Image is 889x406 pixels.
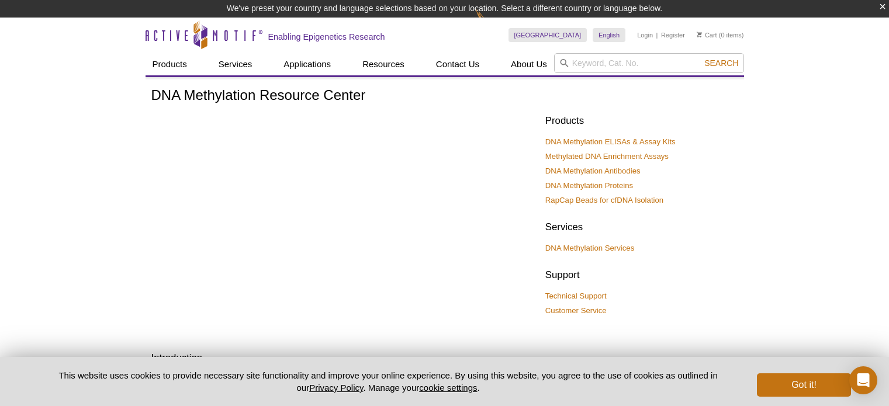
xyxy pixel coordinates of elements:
[661,31,685,39] a: Register
[545,291,607,301] a: Technical Support
[545,166,641,176] a: DNA Methylation Antibodies
[419,383,477,393] button: cookie settings
[545,306,607,316] a: Customer Service
[545,181,633,191] a: DNA Methylation Proteins
[276,53,338,75] a: Applications
[757,373,850,397] button: Got it!
[545,243,634,254] a: DNA Methylation Services
[151,112,537,328] iframe: Watch the ABBS webinar
[509,28,587,42] a: [GEOGRAPHIC_DATA]
[309,383,363,393] a: Privacy Policy
[697,28,744,42] li: (0 items)
[151,88,738,105] h1: DNA Methylation Resource Center
[212,53,260,75] a: Services
[545,268,738,282] h2: Support
[593,28,625,42] a: English
[637,31,653,39] a: Login
[704,58,738,68] span: Search
[697,32,702,37] img: Your Cart
[554,53,744,73] input: Keyword, Cat. No.
[504,53,554,75] a: About Us
[545,220,738,234] h2: Services
[849,366,877,394] div: Open Intercom Messenger
[545,114,738,128] h2: Products
[476,9,507,36] img: Change Here
[697,31,717,39] a: Cart
[545,195,663,206] a: RapCap Beads for cfDNA Isolation
[545,137,676,147] a: DNA Methylation ELISAs & Assay Kits
[429,53,486,75] a: Contact Us
[268,32,385,42] h2: Enabling Epigenetics Research
[151,351,738,365] h2: Introduction
[355,53,411,75] a: Resources
[656,28,658,42] li: |
[545,151,669,162] a: Methylated DNA Enrichment Assays
[146,53,194,75] a: Products
[701,58,742,68] button: Search
[39,369,738,394] p: This website uses cookies to provide necessary site functionality and improve your online experie...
